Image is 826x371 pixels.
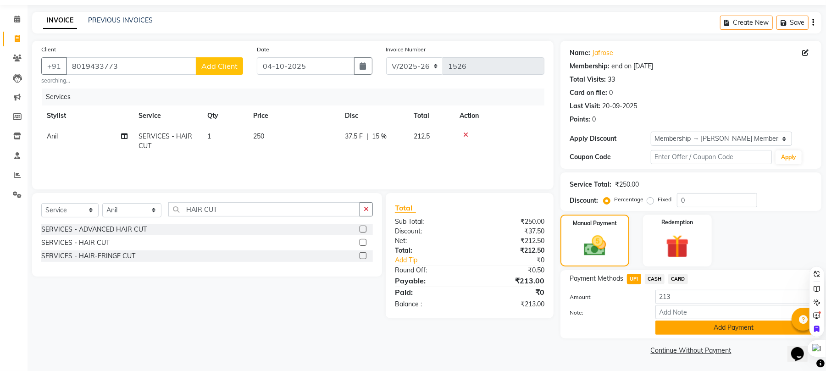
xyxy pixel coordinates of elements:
[257,45,269,54] label: Date
[41,238,110,248] div: SERVICES - HAIR CUT
[570,115,590,124] div: Points:
[454,105,544,126] th: Action
[248,105,339,126] th: Price
[570,180,611,189] div: Service Total:
[614,195,643,204] label: Percentage
[661,218,693,227] label: Redemption
[776,16,809,30] button: Save
[41,105,133,126] th: Stylist
[570,88,607,98] div: Card on file:
[483,255,551,265] div: ₹0
[388,227,470,236] div: Discount:
[388,287,470,298] div: Paid:
[562,346,820,355] a: Continue Without Payment
[655,305,812,319] input: Add Note
[627,274,641,284] span: UPI
[88,16,153,24] a: PREVIOUS INVOICES
[570,101,600,111] div: Last Visit:
[602,101,637,111] div: 20-09-2025
[720,16,773,30] button: Create New
[388,266,470,275] div: Round Off:
[388,275,470,286] div: Payable:
[41,45,56,54] label: Client
[570,152,650,162] div: Coupon Code
[651,150,772,164] input: Enter Offer / Coupon Code
[408,105,454,126] th: Total
[388,246,470,255] div: Total:
[570,274,623,283] span: Payment Methods
[668,274,688,284] span: CARD
[470,217,551,227] div: ₹250.00
[570,61,610,71] div: Membership:
[414,132,430,140] span: 212.5
[577,233,613,259] img: _cash.svg
[787,334,817,362] iframe: chat widget
[659,232,696,261] img: _gift.svg
[196,57,243,75] button: Add Client
[570,134,650,144] div: Apply Discount
[645,274,665,284] span: CASH
[592,48,613,58] a: Jafrose
[776,150,802,164] button: Apply
[201,61,238,71] span: Add Client
[470,275,551,286] div: ₹213.00
[43,12,77,29] a: INVOICE
[202,105,248,126] th: Qty
[41,251,135,261] div: SERVICES - HAIR-FRINGE CUT
[395,203,416,213] span: Total
[570,196,598,205] div: Discount:
[345,132,363,141] span: 37.5 F
[47,132,58,140] span: Anil
[615,180,639,189] div: ₹250.00
[570,75,606,84] div: Total Visits:
[611,61,653,71] div: end on [DATE]
[470,227,551,236] div: ₹37.50
[592,115,596,124] div: 0
[609,88,613,98] div: 0
[366,132,368,141] span: |
[388,255,483,265] a: Add Tip
[563,309,648,317] label: Note:
[139,132,192,150] span: SERVICES - HAIR CUT
[388,299,470,309] div: Balance :
[207,132,211,140] span: 1
[253,132,264,140] span: 250
[133,105,202,126] th: Service
[470,287,551,298] div: ₹0
[470,246,551,255] div: ₹212.50
[573,219,617,227] label: Manual Payment
[608,75,615,84] div: 33
[570,48,590,58] div: Name:
[470,299,551,309] div: ₹213.00
[388,236,470,246] div: Net:
[42,89,551,105] div: Services
[563,293,648,301] label: Amount:
[655,290,812,304] input: Amount
[470,266,551,275] div: ₹0.50
[168,202,360,216] input: Search or Scan
[388,217,470,227] div: Sub Total:
[386,45,426,54] label: Invoice Number
[41,225,147,234] div: SERVICES - ADVANCED HAIR CUT
[372,132,387,141] span: 15 %
[66,57,196,75] input: Search by Name/Mobile/Email/Code
[339,105,408,126] th: Disc
[41,77,243,85] small: searching...
[41,57,67,75] button: +91
[470,236,551,246] div: ₹212.50
[655,321,812,335] button: Add Payment
[658,195,671,204] label: Fixed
